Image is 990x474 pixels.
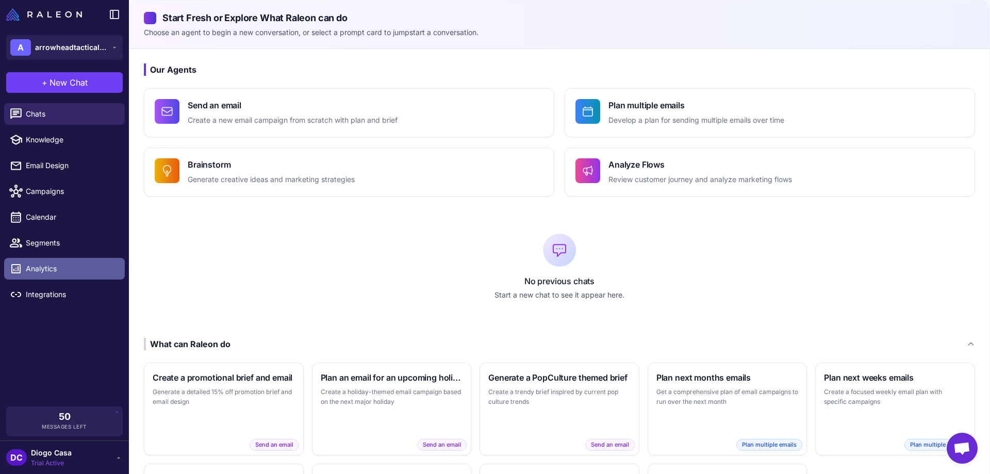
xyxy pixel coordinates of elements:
span: Calendar [26,211,117,223]
button: Send an emailCreate a new email campaign from scratch with plan and brief [144,88,554,137]
a: Raleon Logo [6,8,86,21]
img: Raleon Logo [6,8,82,21]
p: Generate creative ideas and marketing strategies [188,174,355,186]
button: Aarrowheadtacticalapparel [6,35,123,60]
span: Messages Left [42,423,87,431]
span: Plan multiple emails [736,439,802,451]
h3: Our Agents [144,63,975,76]
p: Choose an agent to begin a new conversation, or select a prompt card to jumpstart a conversation. [144,27,975,38]
span: Integrations [26,289,117,300]
a: Chats [4,103,125,125]
a: Segments [4,232,125,254]
button: Plan multiple emailsDevelop a plan for sending multiple emails over time [565,88,975,137]
a: Knowledge [4,129,125,151]
a: Campaigns [4,181,125,202]
h2: Start Fresh or Explore What Raleon can do [144,11,975,25]
h3: Plan an email for an upcoming holiday [321,371,463,384]
a: Calendar [4,206,125,228]
div: DC [6,449,27,466]
span: Diogo Casa [31,447,72,459]
span: + [42,76,47,89]
p: Get a comprehensive plan of email campaigns to run over the next month [656,387,799,407]
h4: Send an email [188,99,398,111]
p: Develop a plan for sending multiple emails over time [608,115,784,126]
span: Segments [26,237,117,249]
span: New Chat [49,76,88,89]
span: Email Design [26,160,117,171]
button: Plan next weeks emailsCreate a focused weekly email plan with specific campaignsPlan multiple emails [815,363,975,455]
h4: Brainstorm [188,158,355,171]
p: Start a new chat to see it appear here. [144,289,975,301]
div: A [10,39,31,56]
h3: Plan next months emails [656,371,799,384]
p: Create a new email campaign from scratch with plan and brief [188,115,398,126]
p: Create a holiday-themed email campaign based on the next major holiday [321,387,463,407]
span: Trial Active [31,459,72,468]
button: Plan an email for an upcoming holidayCreate a holiday-themed email campaign based on the next maj... [312,363,472,455]
button: Generate a PopCulture themed briefCreate a trendy brief inspired by current pop culture trendsSen... [480,363,639,455]
div: Open chat [947,433,978,464]
span: Send an email [250,439,299,451]
button: Plan next months emailsGet a comprehensive plan of email campaigns to run over the next monthPlan... [648,363,807,455]
a: Email Design [4,155,125,176]
button: Create a promotional brief and emailGenerate a detailed 15% off promotion brief and email designS... [144,363,304,455]
h3: Generate a PopCulture themed brief [488,371,631,384]
h3: Plan next weeks emails [824,371,966,384]
a: Integrations [4,284,125,305]
span: Campaigns [26,186,117,197]
h4: Analyze Flows [608,158,792,171]
span: Send an email [417,439,467,451]
p: Create a focused weekly email plan with specific campaigns [824,387,966,407]
span: Send an email [585,439,635,451]
span: Analytics [26,263,117,274]
p: Generate a detailed 15% off promotion brief and email design [153,387,295,407]
span: Chats [26,108,117,120]
button: +New Chat [6,72,123,93]
a: Analytics [4,258,125,280]
h3: Create a promotional brief and email [153,371,295,384]
span: arrowheadtacticalapparel [35,42,107,53]
p: Create a trendy brief inspired by current pop culture trends [488,387,631,407]
span: 50 [59,412,71,421]
span: Plan multiple emails [904,439,970,451]
span: Knowledge [26,134,117,145]
p: Review customer journey and analyze marketing flows [608,174,792,186]
p: No previous chats [144,275,975,287]
h4: Plan multiple emails [608,99,784,111]
button: Analyze FlowsReview customer journey and analyze marketing flows [565,148,975,197]
button: BrainstormGenerate creative ideas and marketing strategies [144,148,554,197]
div: What can Raleon do [144,338,230,350]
